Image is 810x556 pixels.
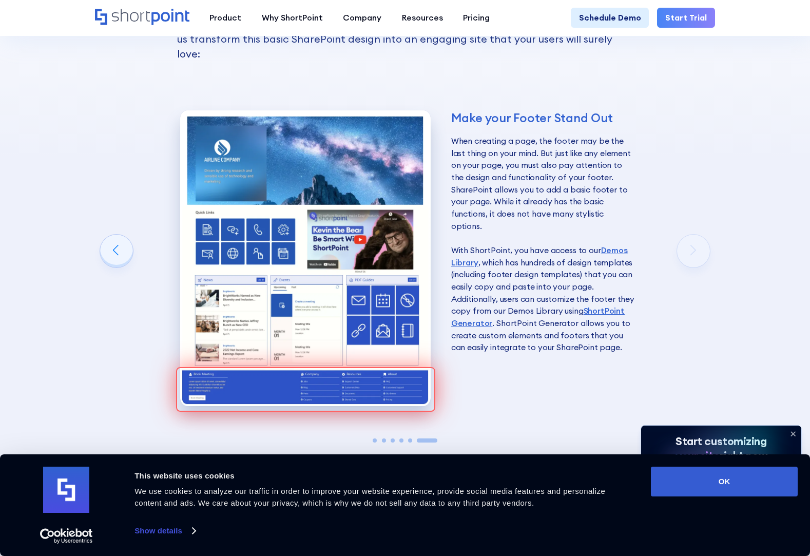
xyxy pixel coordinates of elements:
[343,12,381,24] div: Company
[399,438,403,443] span: Go to slide 4
[134,523,195,539] a: Show details
[22,528,111,544] a: Usercentrics Cookiebot - opens in a new window
[451,245,628,267] a: Demos Library
[252,8,333,28] a: Why ShortPoint
[408,438,412,443] span: Go to slide 5
[134,470,628,482] div: This website uses cookies
[95,9,189,26] a: Home
[392,8,453,28] a: Resources
[373,438,377,443] span: Go to slide 1
[333,8,391,28] a: Company
[209,12,241,24] div: Product
[451,110,636,125] div: Make your Footer Stand Out
[180,110,431,406] img: Modern SharePoint Design for footers
[417,438,437,443] span: Go to slide 6
[200,8,252,28] a: Product
[451,135,636,354] p: When creating a page, the footer may be the last thing on your mind. But just like any element on...
[43,467,89,513] img: logo
[382,438,386,443] span: Go to slide 2
[657,8,715,28] a: Start Trial
[391,438,395,443] span: Go to slide 3
[402,12,443,24] div: Resources
[95,78,721,447] div: 6 / 6
[262,12,323,24] div: Why ShortPoint
[571,8,649,28] a: Schedule Demo
[453,8,499,28] a: Pricing
[100,235,133,267] div: Previous slide
[651,467,798,496] button: OK
[463,12,490,24] div: Pricing
[134,487,605,507] span: We use cookies to analyze our traffic in order to improve your website experience, provide social...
